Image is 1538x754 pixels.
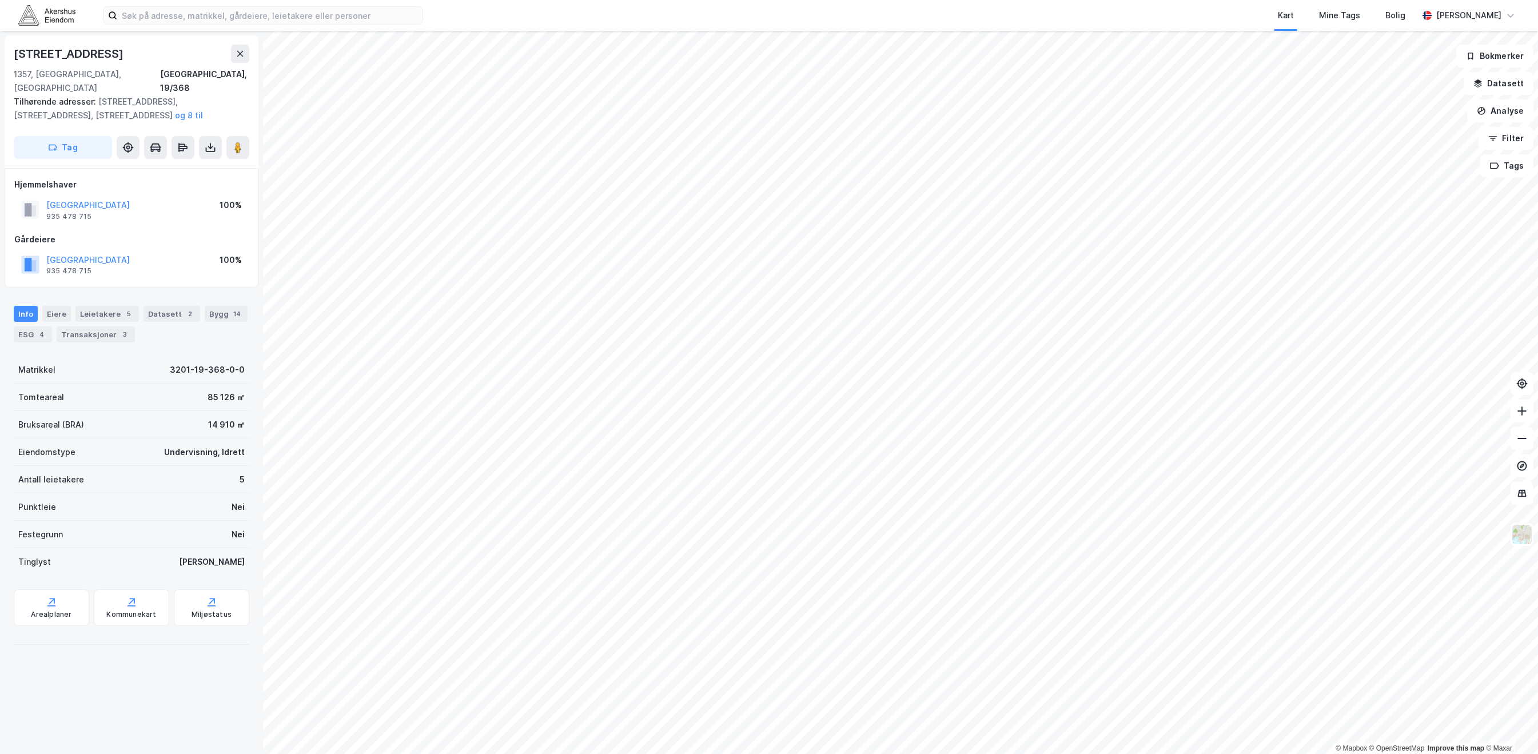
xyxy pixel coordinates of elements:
[208,390,245,404] div: 85 126 ㎡
[18,555,51,569] div: Tinglyst
[179,555,245,569] div: [PERSON_NAME]
[1464,72,1533,95] button: Datasett
[46,266,91,276] div: 935 478 715
[1511,524,1533,545] img: Z
[14,136,112,159] button: Tag
[232,528,245,541] div: Nei
[14,45,126,63] div: [STREET_ADDRESS]
[240,473,245,486] div: 5
[46,212,91,221] div: 935 478 715
[123,308,134,320] div: 5
[42,306,71,322] div: Eiere
[192,610,232,619] div: Miljøstatus
[164,445,245,459] div: Undervisning, Idrett
[1278,9,1294,22] div: Kart
[1479,127,1533,150] button: Filter
[14,233,249,246] div: Gårdeiere
[18,473,84,486] div: Antall leietakere
[18,500,56,514] div: Punktleie
[14,67,160,95] div: 1357, [GEOGRAPHIC_DATA], [GEOGRAPHIC_DATA]
[75,306,139,322] div: Leietakere
[208,418,245,432] div: 14 910 ㎡
[1481,699,1538,754] div: Kontrollprogram for chat
[1428,744,1484,752] a: Improve this map
[1385,9,1405,22] div: Bolig
[18,363,55,377] div: Matrikkel
[18,445,75,459] div: Eiendomstype
[1467,99,1533,122] button: Analyse
[1336,744,1367,752] a: Mapbox
[1481,699,1538,754] iframe: Chat Widget
[220,253,242,267] div: 100%
[36,329,47,340] div: 4
[106,610,156,619] div: Kommunekart
[1436,9,1501,22] div: [PERSON_NAME]
[14,306,38,322] div: Info
[231,308,243,320] div: 14
[1369,744,1425,752] a: OpenStreetMap
[31,610,71,619] div: Arealplaner
[232,500,245,514] div: Nei
[160,67,249,95] div: [GEOGRAPHIC_DATA], 19/368
[205,306,248,322] div: Bygg
[184,308,196,320] div: 2
[18,418,84,432] div: Bruksareal (BRA)
[18,528,63,541] div: Festegrunn
[1319,9,1360,22] div: Mine Tags
[57,326,135,342] div: Transaksjoner
[119,329,130,340] div: 3
[14,178,249,192] div: Hjemmelshaver
[18,5,75,25] img: akershus-eiendom-logo.9091f326c980b4bce74ccdd9f866810c.svg
[14,326,52,342] div: ESG
[14,95,240,122] div: [STREET_ADDRESS], [STREET_ADDRESS], [STREET_ADDRESS]
[144,306,200,322] div: Datasett
[1480,154,1533,177] button: Tags
[117,7,423,24] input: Søk på adresse, matrikkel, gårdeiere, leietakere eller personer
[220,198,242,212] div: 100%
[14,97,98,106] span: Tilhørende adresser:
[1456,45,1533,67] button: Bokmerker
[170,363,245,377] div: 3201-19-368-0-0
[18,390,64,404] div: Tomteareal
